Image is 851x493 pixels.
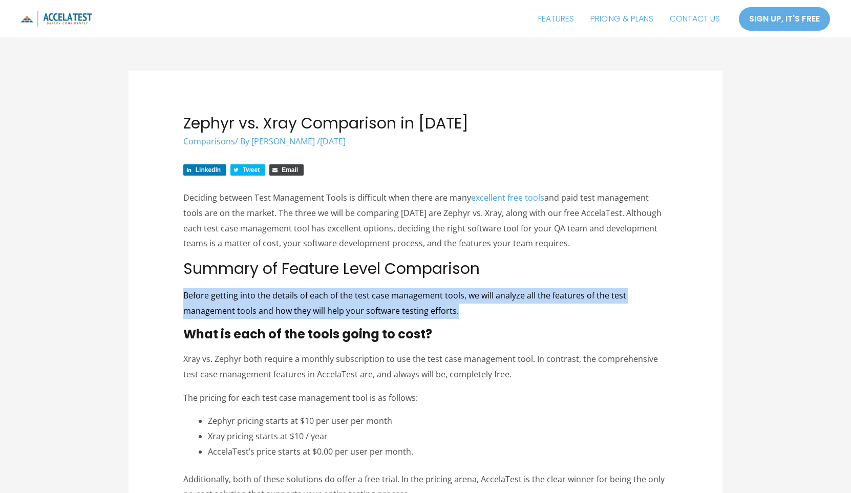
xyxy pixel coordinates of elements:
a: Comparisons [183,136,235,147]
div: / By / [183,136,668,147]
a: FEATURES [530,6,582,32]
li: Xray pricing starts at $10 / year [208,429,668,444]
li: Zephyr pricing starts at $10 per user per month [208,414,668,429]
a: Share via Email [269,164,304,176]
a: Share on LinkedIn [183,164,226,176]
a: [PERSON_NAME] [251,136,317,147]
p: Xray vs. Zephyr both require a monthly subscription to use the test case management tool. In cont... [183,352,668,382]
span: Tweet [243,166,260,174]
span: Email [282,166,298,174]
nav: Site Navigation [530,6,728,32]
span: [PERSON_NAME] [251,136,315,147]
a: excellent free tools [471,192,544,203]
img: icon [20,11,92,27]
a: PRICING & PLANS [582,6,662,32]
p: The pricing for each test case management tool is as follows: [183,391,668,406]
span: [DATE] [320,136,346,147]
li: AccelaTest’s price starts at $0.00 per user per month. [208,444,668,460]
p: Before getting into the details of each of the test case management tools, we will analyze all th... [183,288,668,318]
h2: Summary of Feature Level Comparison [183,260,668,278]
a: CONTACT US [662,6,728,32]
a: SIGN UP, IT'S FREE [738,7,831,31]
h1: Zephyr vs. Xray Comparison in [DATE] [183,114,668,133]
p: Deciding between Test Management Tools is difficult when there are many and paid test management ... [183,190,668,251]
a: Share on Twitter [230,164,265,176]
h3: What is each of the tools going to cost? [183,327,668,342]
span: LinkedIn [196,166,221,174]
